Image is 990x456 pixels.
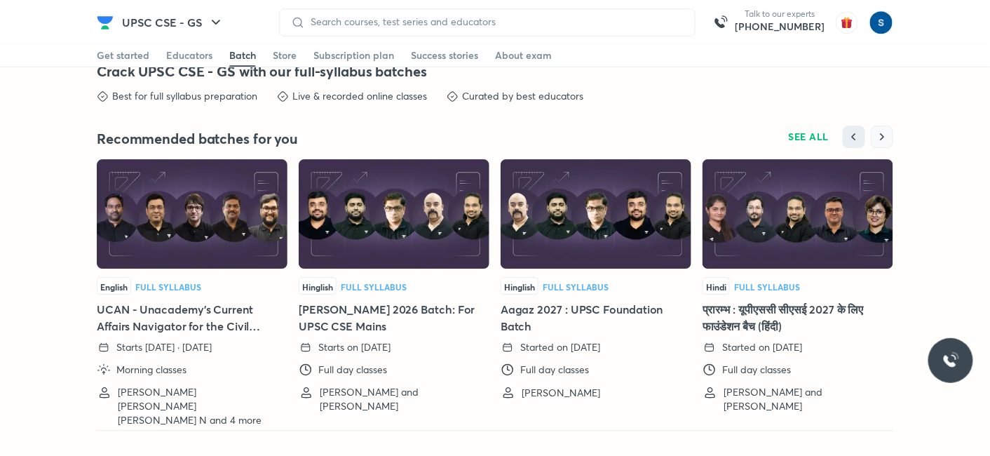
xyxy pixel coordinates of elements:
h5: Aagaz 2027 : UPSC Foundation Batch [501,301,691,335]
p: Started on [DATE] [520,340,600,354]
img: call-us [707,8,735,36]
span: SEE ALL [789,132,829,142]
p: Live & recorded online classes [292,89,427,103]
img: Thumbnail [299,159,489,269]
h4: Crack UPSC CSE - GS with our full-syllabus batches [97,62,893,81]
div: Batch [229,48,256,62]
p: Curated by best educators [462,89,583,103]
p: Full day classes [722,363,791,377]
p: Full day classes [520,363,589,377]
img: Thumbnail [97,159,287,269]
button: UPSC CSE - GS [114,8,233,36]
p: Talk to our experts [735,8,825,20]
a: Batch [229,44,256,67]
a: Subscription plan [313,44,394,67]
h5: प्रारम्भ : यूपीएससी सीएसई 2027 के लिए फाउंडेशन बैच (हिंदी) [703,301,893,335]
div: Subscription plan [313,48,394,62]
p: Best for full syllabus preparation [112,89,257,103]
p: Starts [DATE] · [DATE] [116,340,212,354]
h4: Recommended batches for you [97,130,495,148]
img: simran kumari [869,11,893,34]
span: Hindi [706,281,726,293]
div: Success stories [411,48,478,62]
p: Started on [DATE] [722,340,802,354]
span: Full Syllabus [341,281,407,293]
h5: [PERSON_NAME] 2026 Batch: For UPSC CSE Mains [299,301,489,335]
p: [PERSON_NAME] [PERSON_NAME] [PERSON_NAME] N and 4 more [118,385,276,427]
div: Get started [97,48,149,62]
span: English [100,281,128,293]
div: Store [273,48,297,62]
p: [PERSON_NAME] and [PERSON_NAME] [724,385,882,413]
span: Full Syllabus [734,281,800,293]
a: Educators [166,44,212,67]
p: Full day classes [318,363,387,377]
div: Educators [166,48,212,62]
img: Company Logo [97,14,114,31]
input: Search courses, test series and educators [305,16,684,27]
p: [PERSON_NAME] and [PERSON_NAME] [320,385,478,413]
a: [PHONE_NUMBER] [735,20,825,34]
span: Full Syllabus [543,281,609,293]
p: Starts on [DATE] [318,340,391,354]
span: Full Syllabus [135,281,201,293]
div: About exam [495,48,552,62]
a: Store [273,44,297,67]
img: Thumbnail [501,159,691,269]
span: Hinglish [302,281,333,293]
a: About exam [495,44,552,67]
img: Thumbnail [703,159,893,269]
img: ttu [942,352,959,369]
a: Success stories [411,44,478,67]
button: SEE ALL [780,126,838,148]
h5: UCAN - Unacademy's Current Affairs Navigator for the Civil Services Examination [97,301,287,335]
img: avatar [836,11,858,34]
a: Get started [97,44,149,67]
p: [PERSON_NAME] [522,386,600,400]
span: Hinglish [504,281,535,293]
p: Morning classes [116,363,187,377]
